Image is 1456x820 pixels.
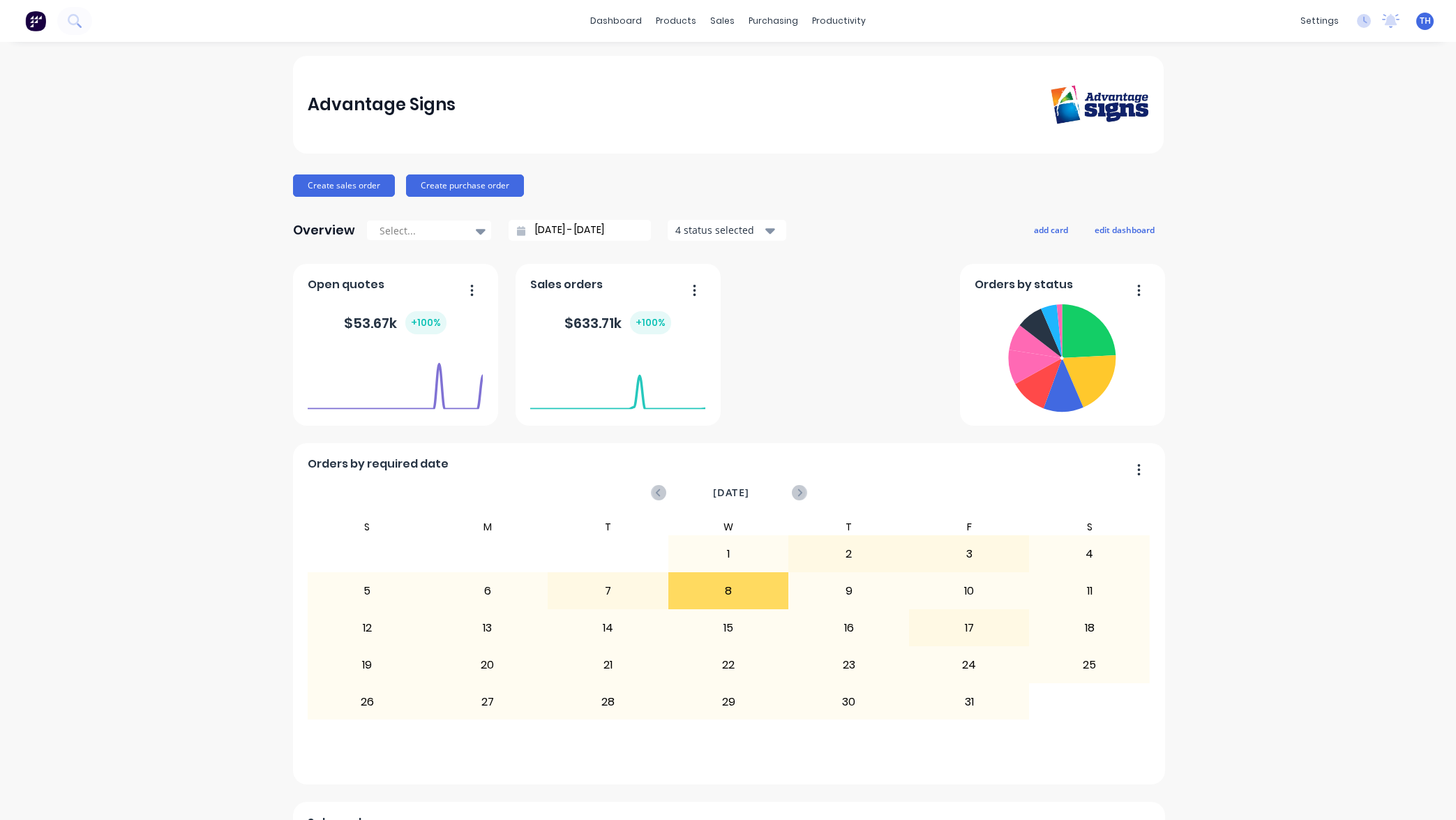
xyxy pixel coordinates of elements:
[669,537,788,572] div: 1
[308,456,449,472] span: Orders by required date
[910,648,1029,683] div: 24
[788,519,909,535] div: T
[1030,574,1149,609] div: 11
[308,91,456,119] div: Advantage Signs
[675,223,763,237] div: 4 status selected
[713,485,749,500] span: [DATE]
[1293,10,1346,31] div: settings
[1030,537,1149,572] div: 4
[548,611,668,646] div: 14
[308,685,427,720] div: 26
[307,519,428,535] div: S
[669,611,788,646] div: 15
[1025,221,1077,239] button: add card
[428,574,548,609] div: 6
[805,10,873,31] div: productivity
[428,648,548,683] div: 20
[308,574,427,609] div: 5
[910,537,1029,572] div: 3
[293,216,355,244] div: Overview
[1029,519,1150,535] div: S
[428,611,548,646] div: 13
[649,10,703,31] div: products
[789,648,908,683] div: 23
[406,174,524,197] button: Create purchase order
[668,519,789,535] div: W
[789,685,908,720] div: 30
[669,574,788,609] div: 8
[669,685,788,720] div: 29
[293,174,395,197] button: Create sales order
[548,519,668,535] div: T
[583,10,649,31] a: dashboard
[703,10,742,31] div: sales
[308,276,384,293] span: Open quotes
[548,685,668,720] div: 28
[910,685,1029,720] div: 31
[789,537,908,572] div: 2
[344,311,446,334] div: $ 53.67k
[1030,611,1149,646] div: 18
[308,611,427,646] div: 12
[308,648,427,683] div: 19
[428,519,548,535] div: M
[910,574,1029,609] div: 10
[428,685,548,720] div: 27
[25,10,46,31] img: Factory
[530,276,603,293] span: Sales orders
[669,648,788,683] div: 22
[405,311,446,334] div: + 100 %
[909,519,1030,535] div: F
[1086,221,1164,239] button: edit dashboard
[789,611,908,646] div: 16
[742,10,805,31] div: purchasing
[975,276,1073,293] span: Orders by status
[548,648,668,683] div: 21
[1030,648,1149,683] div: 25
[789,574,908,609] div: 9
[668,220,786,241] button: 4 status selected
[910,611,1029,646] div: 17
[630,311,671,334] div: + 100 %
[548,574,668,609] div: 7
[1051,85,1148,125] img: Advantage Signs
[564,311,671,334] div: $ 633.71k
[1420,15,1431,27] span: TH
